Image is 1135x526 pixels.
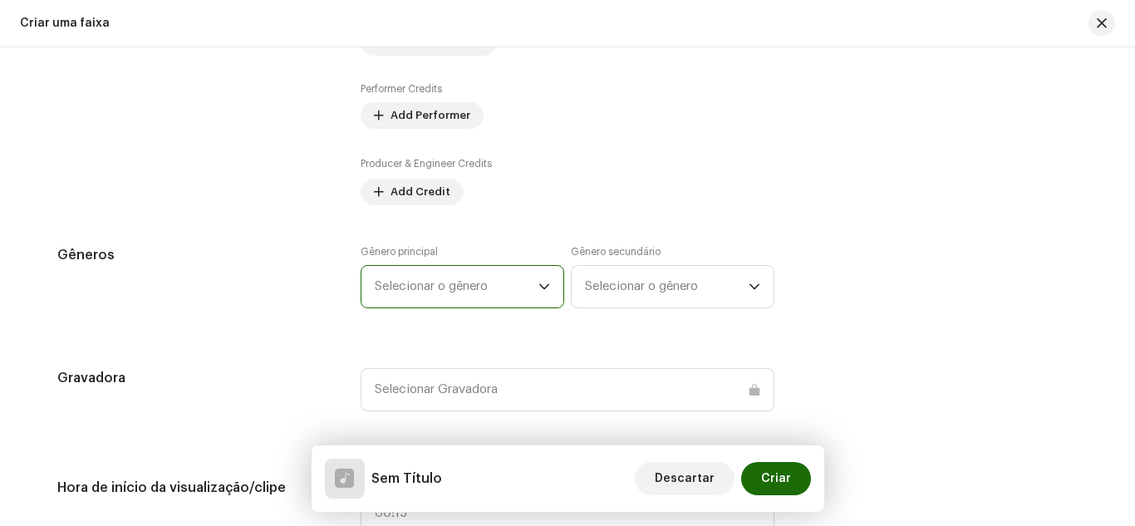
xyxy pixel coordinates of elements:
[57,368,334,388] h5: Gravadora
[361,245,438,258] label: Gênero principal
[375,266,538,307] span: Selecionar o gênero
[371,469,442,489] h5: Sem Título
[635,462,735,495] button: Descartar
[57,471,334,504] h5: Hora de início da visualização/clipe
[585,266,749,307] span: Selecionar o gênero
[391,99,470,132] span: Add Performer
[361,159,492,169] small: Producer & Engineer Credits
[57,245,334,265] h5: Gêneros
[741,462,811,495] button: Criar
[655,462,715,495] span: Descartar
[391,175,450,209] span: Add Credit
[361,179,464,205] button: Add Credit
[361,102,484,129] button: Add Performer
[571,245,661,258] label: Gênero secundário
[761,462,791,495] span: Criar
[538,266,550,307] div: dropdown trigger
[361,82,442,96] label: Performer Credits
[749,266,760,307] div: dropdown trigger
